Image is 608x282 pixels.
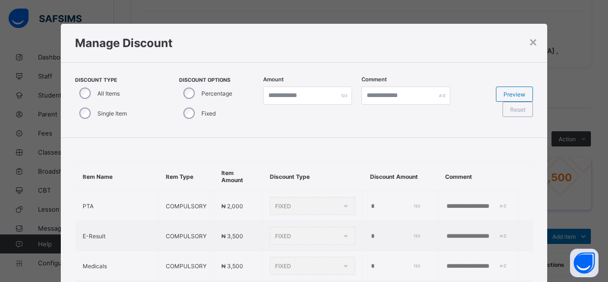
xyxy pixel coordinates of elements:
[221,263,243,270] span: ₦ 3,500
[570,249,598,277] button: Open asap
[76,251,159,281] td: Medicals
[159,191,214,221] td: COMPULSORY
[159,251,214,281] td: COMPULSORY
[159,221,214,251] td: COMPULSORY
[361,76,387,83] label: Comment
[503,91,525,98] span: Preview
[263,76,284,83] label: Amount
[159,162,214,191] th: Item Type
[179,77,258,83] span: Discount Options
[76,191,159,221] td: PTA
[75,77,160,83] span: Discount Type
[263,162,363,191] th: Discount Type
[75,36,533,50] h1: Manage Discount
[510,106,525,113] span: Reset
[438,162,518,191] th: Comment
[97,90,120,97] label: All Items
[221,233,243,240] span: ₦ 3,500
[76,162,159,191] th: Item Name
[201,110,216,117] label: Fixed
[76,221,159,251] td: E-Result
[97,110,127,117] label: Single Item
[214,162,263,191] th: Item Amount
[529,33,538,49] div: ×
[201,90,232,97] label: Percentage
[363,162,438,191] th: Discount Amount
[221,203,243,210] span: ₦ 2,000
